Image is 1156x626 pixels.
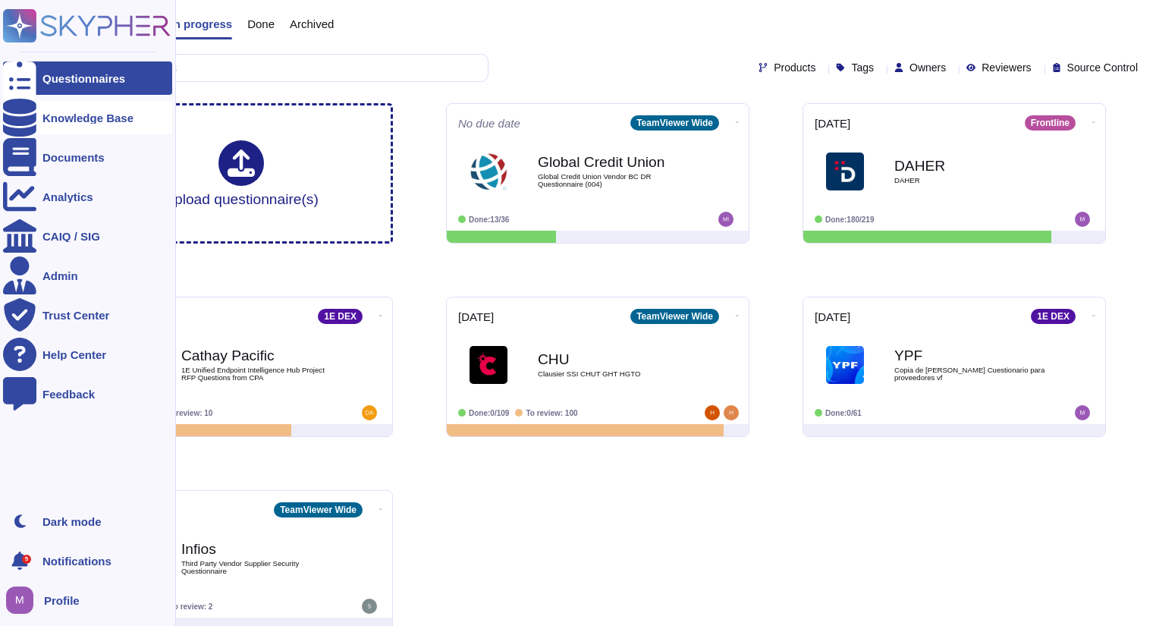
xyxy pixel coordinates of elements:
span: To review: 2 [169,602,212,611]
img: Logo [470,153,507,190]
span: Notifications [42,555,112,567]
b: DAHER [894,159,1046,173]
span: To review: 100 [526,409,577,417]
span: Profile [44,595,80,606]
button: user [3,584,44,617]
span: [DATE] [815,118,850,129]
span: Done: 0/61 [825,409,862,417]
div: Documents [42,152,105,163]
div: Feedback [42,388,95,400]
img: user [362,405,377,420]
a: Analytics [3,180,172,213]
div: TeamViewer Wide [630,115,719,131]
a: Help Center [3,338,172,371]
img: Logo [470,346,507,384]
a: Questionnaires [3,61,172,95]
img: user [1075,212,1090,227]
div: CAIQ / SIG [42,231,100,242]
img: Logo [826,346,864,384]
img: user [362,599,377,614]
span: Source Control [1067,62,1138,73]
span: DAHER [894,177,1046,184]
div: Frontline [1025,115,1076,131]
div: Dark mode [42,516,102,527]
input: Search by keywords [60,55,488,81]
b: Cathay Pacific [181,348,333,363]
span: Done: 0/109 [469,409,509,417]
span: Copia de [PERSON_NAME] Cuestionario para proveedores vf [894,366,1046,381]
span: Products [774,62,815,73]
span: To review: 10 [165,409,213,417]
span: Done: 13/36 [469,215,509,224]
img: user [6,587,33,614]
span: 1E Unified Endpoint Intelligence Hub Project RFP Questions from CPA [181,366,333,381]
span: Reviewers [982,62,1031,73]
img: Logo [826,153,864,190]
div: TeamViewer Wide [274,502,363,517]
img: user [718,212,733,227]
div: 1E DEX [1031,309,1076,324]
div: Admin [42,270,78,282]
span: Third Party Vendor Supplier Security Questionnaire [181,560,333,574]
div: 5 [22,555,31,564]
div: Help Center [42,349,106,360]
span: Owners [909,62,946,73]
span: [DATE] [458,311,494,322]
span: Done: 180/219 [825,215,875,224]
span: Clausier SSI CHUT GHT HGTO [538,370,690,378]
b: CHU [538,352,690,366]
span: Archived [290,18,334,30]
span: [DATE] [815,311,850,322]
img: user [1075,405,1090,420]
span: In progress [170,18,232,30]
a: Feedback [3,377,172,411]
div: Analytics [42,191,93,203]
img: user [705,405,720,420]
span: Tags [851,62,874,73]
span: Global Credit Union Vendor BC DR Questionnaire (004) [538,173,690,187]
div: Trust Center [42,310,109,321]
b: Infios [181,542,333,556]
div: Upload questionnaire(s) [164,140,319,206]
a: Trust Center [3,298,172,332]
b: Global Credit Union [538,155,690,169]
a: Documents [3,140,172,174]
div: 1E DEX [318,309,363,324]
a: Knowledge Base [3,101,172,134]
a: Admin [3,259,172,292]
div: Questionnaires [42,73,125,84]
a: CAIQ / SIG [3,219,172,253]
div: Knowledge Base [42,112,134,124]
div: TeamViewer Wide [630,309,719,324]
img: user [724,405,739,420]
span: No due date [458,118,520,129]
span: Done [247,18,275,30]
b: YPF [894,348,1046,363]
